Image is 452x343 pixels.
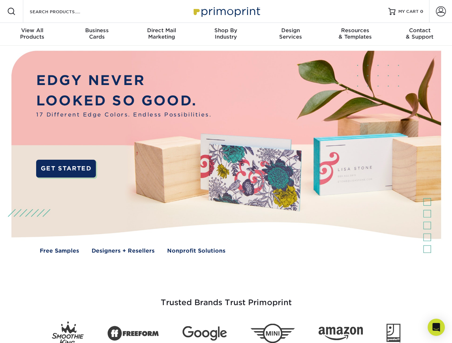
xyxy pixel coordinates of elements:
div: Services [258,27,323,40]
img: Primoprint [190,4,262,19]
a: Free Samples [40,247,79,255]
a: GET STARTED [36,160,96,178]
span: Contact [388,27,452,34]
span: 17 Different Edge Colors. Endless Possibilities. [36,111,212,119]
div: & Support [388,27,452,40]
h3: Trusted Brands Trust Primoprint [17,281,436,316]
span: Resources [323,27,387,34]
a: BusinessCards [64,23,129,46]
a: Resources& Templates [323,23,387,46]
a: DesignServices [258,23,323,46]
a: Shop ByIndustry [194,23,258,46]
div: Open Intercom Messenger [428,319,445,336]
span: Shop By [194,27,258,34]
span: Design [258,27,323,34]
div: Marketing [129,27,194,40]
span: Direct Mail [129,27,194,34]
div: Industry [194,27,258,40]
img: Goodwill [387,324,400,343]
span: 0 [420,9,423,14]
span: MY CART [398,9,419,15]
a: Contact& Support [388,23,452,46]
a: Nonprofit Solutions [167,247,225,255]
input: SEARCH PRODUCTS..... [29,7,99,16]
a: Direct MailMarketing [129,23,194,46]
img: Google [183,326,227,341]
a: Designers + Resellers [92,247,155,255]
p: LOOKED SO GOOD. [36,91,212,111]
div: & Templates [323,27,387,40]
div: Cards [64,27,129,40]
span: Business [64,27,129,34]
img: Amazon [319,327,363,340]
p: EDGY NEVER [36,70,212,91]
